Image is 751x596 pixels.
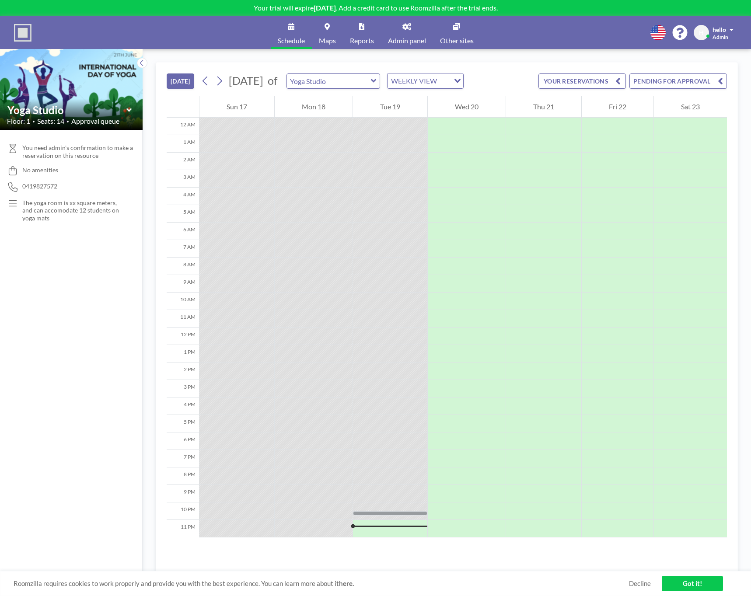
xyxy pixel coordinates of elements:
div: 4 AM [167,188,199,205]
span: of [268,74,277,87]
span: Schedule [278,37,305,44]
div: Sun 17 [199,96,274,118]
div: 4 PM [167,397,199,415]
a: Maps [312,16,343,49]
div: Tue 19 [353,96,427,118]
div: 5 AM [167,205,199,223]
span: Reports [350,37,374,44]
div: 11 PM [167,520,199,537]
span: [DATE] [229,74,263,87]
input: Yoga Studio [287,74,371,88]
div: 7 PM [167,450,199,467]
p: The yoga room is xx square meters, and can accomodate 12 students on yoga mats [22,199,125,222]
div: 12 PM [167,328,199,345]
div: 1 AM [167,135,199,153]
div: 5 PM [167,415,199,432]
div: 3 PM [167,380,199,397]
button: [DATE] [167,73,194,89]
span: Floor: 1 [7,117,30,125]
span: WEEKLY VIEW [389,75,439,87]
div: 8 AM [167,258,199,275]
span: • [66,119,69,124]
span: hello [713,26,726,33]
span: • [32,119,35,124]
a: here. [339,579,354,587]
div: 9 AM [167,275,199,293]
div: 2 AM [167,153,199,170]
input: Yoga Studio [7,104,126,116]
div: Thu 21 [506,96,581,118]
a: Got it! [662,576,723,591]
div: Mon 18 [275,96,353,118]
div: 6 AM [167,223,199,240]
div: Wed 20 [428,96,506,118]
button: YOUR RESERVATIONS [538,73,626,89]
span: H [699,29,704,37]
a: Reports [343,16,381,49]
div: 7 AM [167,240,199,258]
a: Admin panel [381,16,433,49]
div: 10 PM [167,502,199,520]
div: 2 PM [167,362,199,380]
div: 1 PM [167,345,199,362]
b: [DATE] [314,3,336,12]
div: 12 AM [167,118,199,135]
span: You need admin's confirmation to make a reservation on this resource [22,144,136,159]
span: Roomzilla requires cookies to work properly and provide you with the best experience. You can lea... [14,579,629,588]
input: Search for option [440,75,449,87]
span: Admin panel [388,37,426,44]
span: Approval queue [71,117,119,125]
div: Sat 23 [654,96,727,118]
div: 3 AM [167,170,199,188]
a: Decline [629,579,651,588]
span: No amenities [22,166,58,174]
div: Fri 22 [582,96,653,118]
div: 11 AM [167,310,199,328]
span: Admin [713,34,728,40]
a: Schedule [271,16,312,49]
div: Search for option [388,73,463,88]
div: 8 PM [167,467,199,485]
span: Maps [319,37,336,44]
div: 9 PM [167,485,199,502]
a: Other sites [433,16,481,49]
button: PENDING FOR APPROVAL [629,73,727,89]
span: Seats: 14 [37,117,64,125]
img: organization-logo [14,24,31,42]
div: 10 AM [167,293,199,310]
span: Other sites [440,37,474,44]
div: 6 PM [167,432,199,450]
span: 0419827572 [22,182,57,190]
